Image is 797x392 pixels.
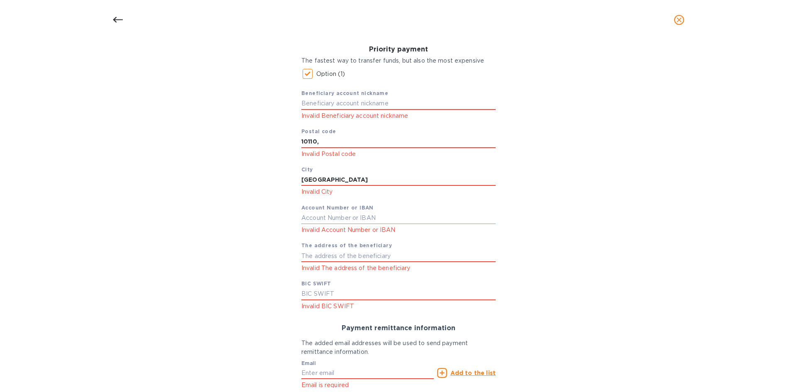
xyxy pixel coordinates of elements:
p: Invalid City [301,187,496,197]
b: Beneficiary account nickname [301,90,388,96]
h3: Payment remittance information [301,324,496,332]
input: Beneficiary account nickname [301,97,496,110]
p: Option (1) [316,70,345,78]
button: close [669,10,689,30]
input: Postal code [301,136,496,148]
b: BIC SWIFT [301,280,331,287]
p: The added email addresses will be used to send payment remittance information. [301,339,496,356]
u: Add to the list [450,370,496,376]
b: The address of the beneficiary [301,242,392,248]
input: Enter email [301,367,434,380]
input: Account Number or IBAN [301,212,496,224]
p: Email is required [301,380,434,390]
h3: Priority payment [301,46,496,54]
b: City [301,166,313,173]
p: Invalid The address of the beneficiary [301,263,496,273]
label: Email [301,361,316,366]
b: Postal code [301,128,336,134]
input: City [301,174,496,186]
p: Invalid Beneficiary account nickname [301,111,496,121]
input: The address of the beneficiary [301,250,496,262]
p: Invalid Account Number or IBAN [301,225,496,235]
p: Invalid BIC SWIFT [301,302,496,311]
p: The fastest way to transfer funds, but also the most expensive [301,56,496,65]
p: Invalid Postal code [301,149,496,159]
b: Account Number or IBAN [301,205,374,211]
input: BIC SWIFT [301,288,496,300]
